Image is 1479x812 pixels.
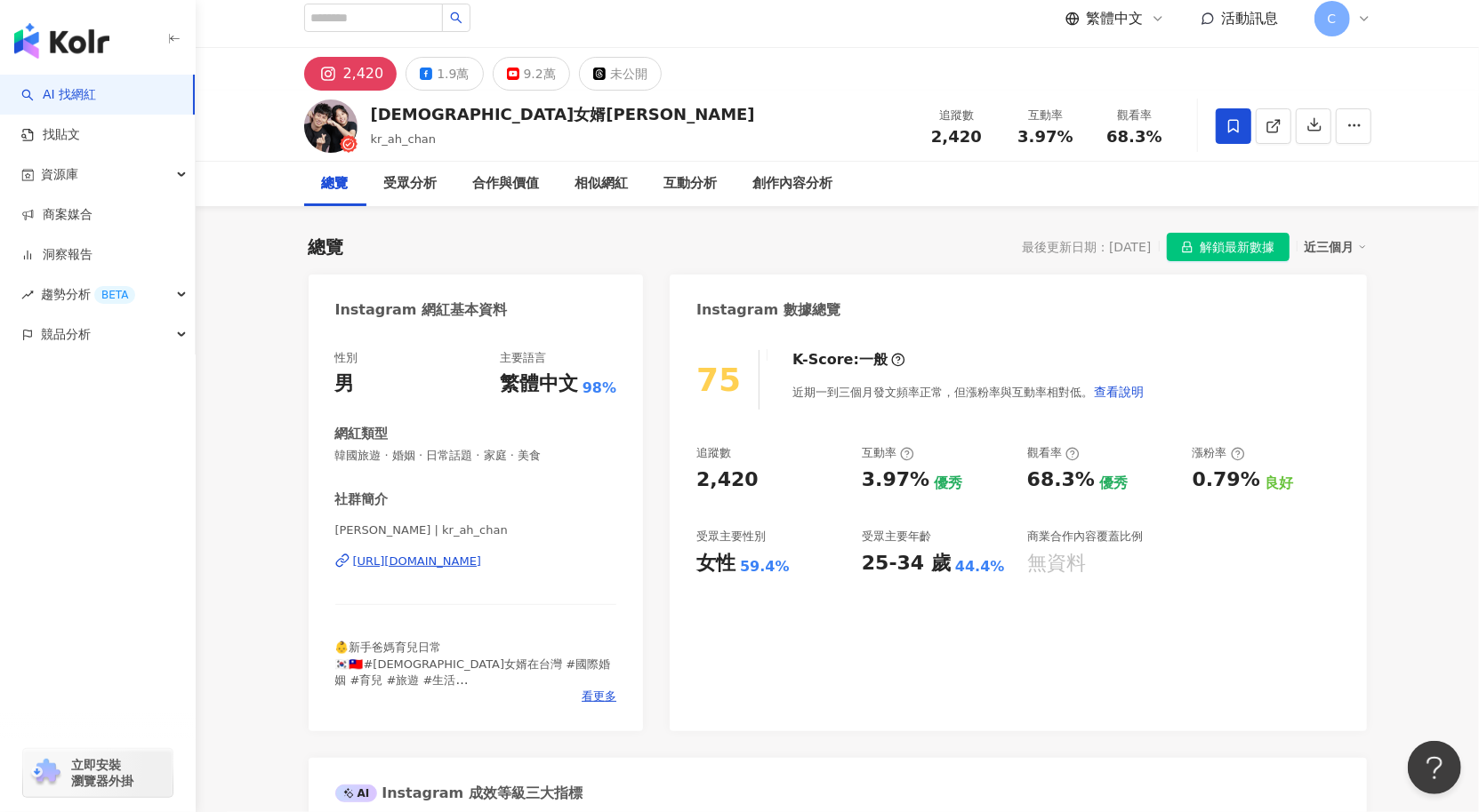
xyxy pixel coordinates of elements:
[923,107,991,124] div: 追蹤數
[610,61,647,86] div: 未公開
[71,757,133,789] span: 立即安裝 瀏覽器外掛
[579,57,662,91] button: 未公開
[1305,235,1367,259] div: 近三個月
[859,350,888,370] div: 一般
[14,23,109,59] img: logo
[28,759,63,787] img: chrome extension
[583,378,616,398] span: 98%
[1408,741,1461,794] iframe: Help Scout Beacon - Open
[740,557,790,577] div: 59.4%
[322,173,349,195] div: 總覽
[1093,374,1145,410] button: 查看說明
[335,784,583,803] div: Instagram 成效等級三大指標
[1027,550,1086,577] div: 無資料
[1167,233,1290,261] button: 解鎖最新數據
[1265,474,1293,493] div: 良好
[1099,474,1128,493] div: 優秀
[931,127,982,146] span: 2,420
[862,550,951,577] div: 25-34 歲
[934,474,962,493] div: 優秀
[335,784,378,802] div: AI
[696,466,759,494] div: 2,420
[21,289,34,301] span: rise
[862,529,931,545] div: 受眾主要年齡
[1328,9,1337,28] span: C
[753,173,833,195] div: 創作內容分析
[1193,445,1245,461] div: 漲粉率
[696,529,766,545] div: 受眾主要性別
[41,314,91,354] span: 競品分析
[335,350,358,366] div: 性別
[309,235,344,259] div: 總覽
[473,173,540,195] div: 合作與價值
[493,57,570,91] button: 9.2萬
[1087,9,1144,28] span: 繁體中文
[524,61,556,86] div: 9.2萬
[792,350,905,370] div: K-Score :
[450,12,462,24] span: search
[304,57,398,91] button: 2,420
[1027,466,1095,494] div: 68.3%
[335,300,508,320] div: Instagram 網紅基本資料
[1201,234,1275,262] span: 解鎖最新數據
[1017,128,1073,146] span: 3.97%
[1027,445,1080,461] div: 觀看率
[21,86,96,104] a: searchAI 找網紅
[41,275,135,314] span: 趨勢分析
[41,155,78,195] span: 資源庫
[1101,107,1169,124] div: 觀看率
[21,126,80,144] a: 找貼文
[371,103,755,125] div: [DEMOGRAPHIC_DATA]女婿[PERSON_NAME]
[696,300,840,320] div: Instagram 數據總覽
[1094,385,1144,399] span: 查看說明
[335,490,389,509] div: 社群簡介
[1193,466,1260,494] div: 0.79%
[500,350,546,366] div: 主要語言
[1012,107,1080,124] div: 互動率
[335,425,389,443] div: 網紅類型
[343,61,384,86] div: 2,420
[696,550,735,577] div: 女性
[1106,128,1161,146] span: 68.3%
[955,557,1005,577] div: 44.4%
[696,362,741,398] div: 75
[500,370,578,398] div: 繁體中文
[1022,240,1151,254] div: 最後更新日期：[DATE]
[575,173,629,195] div: 相似網紅
[21,246,92,264] a: 洞察報告
[1027,529,1143,545] div: 商業合作內容覆蓋比例
[792,374,1145,410] div: 近期一到三個月發文頻率正常，但漲粉率與互動率相對低。
[862,445,914,461] div: 互動率
[696,445,731,461] div: 追蹤數
[21,206,92,224] a: 商案媒合
[371,132,437,146] span: kr_ah_chan
[335,448,617,464] span: 韓國旅遊 · 婚姻 · 日常話題 · 家庭 · 美食
[664,173,718,195] div: 互動分析
[335,641,611,784] span: 👶新手爸媽育兒日常 🇰🇷🇹🇼#[DEMOGRAPHIC_DATA]女婿在台灣 #國際婚姻 #育兒 #旅遊 #生活 [DEMOGRAPHIC_DATA]女婿[PERSON_NAME]+[DEMOG...
[94,286,135,304] div: BETA
[384,173,438,195] div: 受眾分析
[335,553,617,569] a: [URL][DOMAIN_NAME]
[1181,241,1194,253] span: lock
[335,370,355,398] div: 男
[437,61,469,86] div: 1.9萬
[862,466,929,494] div: 3.97%
[304,100,358,153] img: KOL Avatar
[1222,10,1279,27] span: 活動訊息
[23,749,173,797] a: chrome extension立即安裝 瀏覽器外掛
[353,553,482,569] div: [URL][DOMAIN_NAME]
[582,689,616,705] span: 看更多
[406,57,483,91] button: 1.9萬
[335,522,617,538] span: [PERSON_NAME] | kr_ah_chan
